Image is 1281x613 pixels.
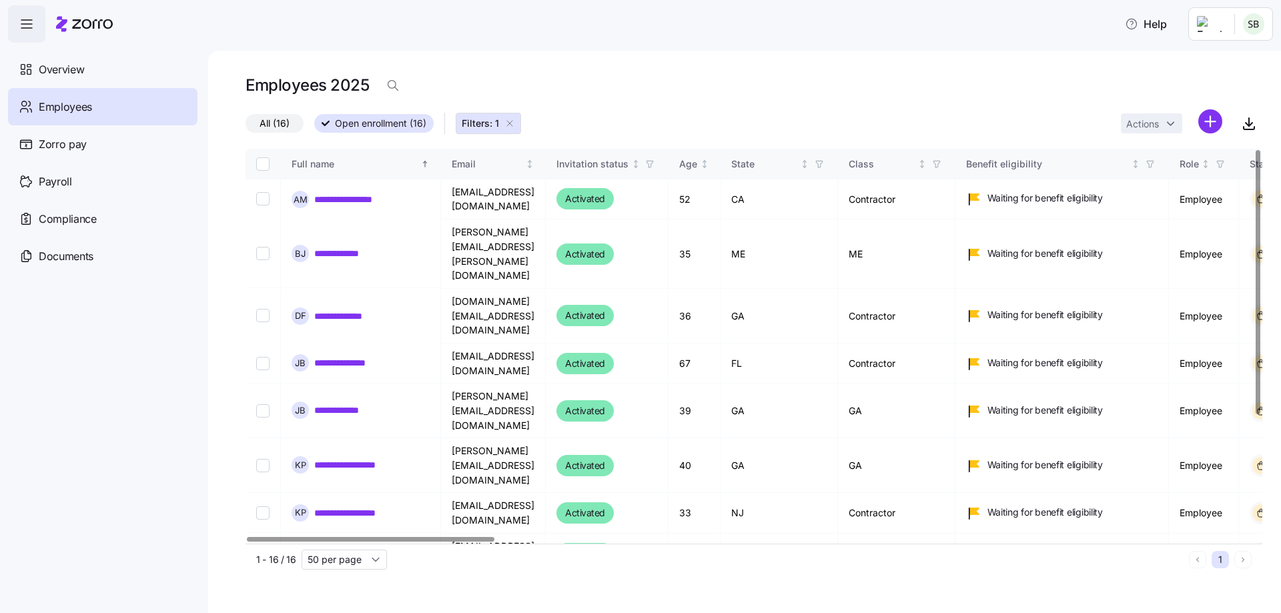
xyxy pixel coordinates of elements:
button: Help [1114,11,1178,37]
td: GA [721,289,838,344]
td: Contractor [838,493,955,533]
span: Employees [39,99,92,115]
svg: add icon [1198,109,1222,133]
span: Activated [565,356,605,372]
div: Email [452,157,523,171]
div: Not sorted [1201,159,1210,169]
td: [EMAIL_ADDRESS][DOMAIN_NAME] [441,179,546,219]
span: Payroll [39,173,72,190]
td: 36 [669,289,721,344]
td: Employee [1169,534,1239,574]
div: Age [679,157,697,171]
td: CA [721,179,838,219]
span: Compliance [39,211,97,227]
span: J B [295,359,306,368]
td: [PERSON_NAME][EMAIL_ADDRESS][PERSON_NAME][DOMAIN_NAME] [441,219,546,289]
input: Select record 2 [256,247,270,261]
td: Employee [1169,344,1239,384]
div: State [731,157,798,171]
td: GA [838,438,955,493]
span: Documents [39,248,93,265]
img: Employer logo [1197,16,1224,32]
td: GA [721,384,838,438]
td: Contractor [838,289,955,344]
td: Employee [1169,219,1239,289]
input: Select record 7 [256,506,270,520]
div: Class [849,157,915,171]
td: 40 [669,438,721,493]
h1: Employees 2025 [246,75,369,95]
td: ME [838,219,955,289]
span: K P [295,509,306,518]
td: Contractor [838,344,955,384]
td: 33 [669,493,721,533]
button: Next page [1234,551,1252,568]
th: ClassNot sorted [838,149,955,179]
div: Role [1180,157,1199,171]
input: Select record 4 [256,357,270,370]
td: FL [721,344,838,384]
td: Employee [1169,179,1239,219]
span: 1 - 16 / 16 [256,553,296,566]
th: Invitation statusNot sorted [546,149,669,179]
span: Activated [565,403,605,419]
div: Not sorted [700,159,709,169]
span: Activated [565,458,605,474]
td: 52 [669,179,721,219]
span: Waiting for benefit eligibility [987,247,1103,260]
span: Waiting for benefit eligibility [987,191,1103,205]
td: [PERSON_NAME][EMAIL_ADDRESS][DOMAIN_NAME] [441,438,546,493]
span: Overview [39,61,84,78]
button: Previous page [1189,551,1206,568]
th: StateNot sorted [721,149,838,179]
div: Not sorted [800,159,809,169]
a: Payroll [8,163,197,200]
td: Employee [1169,384,1239,438]
th: Benefit eligibilityNot sorted [955,149,1169,179]
td: [EMAIL_ADDRESS][DOMAIN_NAME] [441,493,546,533]
span: Waiting for benefit eligibility [987,308,1103,322]
span: J B [295,406,306,415]
input: Select record 1 [256,192,270,205]
div: Sorted ascending [420,159,430,169]
th: AgeNot sorted [669,149,721,179]
span: Waiting for benefit eligibility [987,356,1103,370]
span: B J [295,249,306,258]
div: Not sorted [525,159,534,169]
td: [DOMAIN_NAME][EMAIL_ADDRESS][DOMAIN_NAME] [441,289,546,344]
td: Contractor [838,534,955,574]
td: Contractor [838,179,955,219]
th: Full nameSorted ascending [281,149,441,179]
div: Invitation status [556,157,628,171]
div: Full name [292,157,418,171]
span: Activated [565,246,605,262]
span: Help [1125,16,1167,32]
input: Select record 6 [256,459,270,472]
td: 39 [669,384,721,438]
span: Waiting for benefit eligibility [987,506,1103,519]
span: Waiting for benefit eligibility [987,458,1103,472]
td: Employee [1169,493,1239,533]
td: GA [838,384,955,438]
td: [PERSON_NAME][EMAIL_ADDRESS][DOMAIN_NAME] [441,384,546,438]
th: RoleNot sorted [1169,149,1239,179]
a: Employees [8,88,197,125]
span: Activated [565,191,605,207]
span: Filters: 1 [462,117,499,130]
span: Zorro pay [39,136,87,153]
a: Compliance [8,200,197,237]
a: Overview [8,51,197,88]
td: [EMAIL_ADDRESS][DOMAIN_NAME] [441,534,546,574]
td: 39 [669,534,721,574]
input: Select all records [256,157,270,171]
a: Zorro pay [8,125,197,163]
span: Actions [1126,119,1159,129]
input: Select record 3 [256,309,270,322]
td: OH [721,534,838,574]
div: Not sorted [631,159,640,169]
th: EmailNot sorted [441,149,546,179]
input: Select record 5 [256,404,270,418]
td: GA [721,438,838,493]
td: 67 [669,344,721,384]
span: D F [295,312,306,320]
